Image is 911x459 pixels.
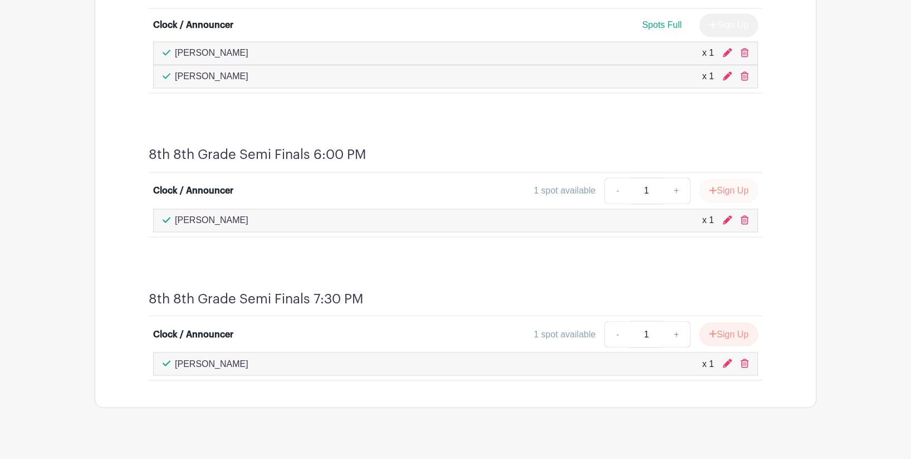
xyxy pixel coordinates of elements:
p: [PERSON_NAME] [175,70,248,83]
div: x 1 [702,357,714,370]
div: x 1 [702,70,714,83]
p: [PERSON_NAME] [175,214,248,227]
a: + [663,321,690,347]
div: Clock / Announcer [153,18,233,32]
button: Sign Up [699,322,758,346]
p: [PERSON_NAME] [175,46,248,60]
a: - [604,321,630,347]
h4: 8th 8th Grade Semi Finals 6:00 PM [149,147,366,163]
div: Clock / Announcer [153,184,233,197]
a: - [604,177,630,204]
div: Clock / Announcer [153,327,233,341]
div: x 1 [702,46,714,60]
h4: 8th 8th Grade Semi Finals 7:30 PM [149,291,364,307]
div: 1 spot available [533,184,595,197]
div: x 1 [702,214,714,227]
a: + [663,177,690,204]
div: 1 spot available [533,327,595,341]
button: Sign Up [699,179,758,202]
p: [PERSON_NAME] [175,357,248,370]
span: Spots Full [642,20,682,30]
